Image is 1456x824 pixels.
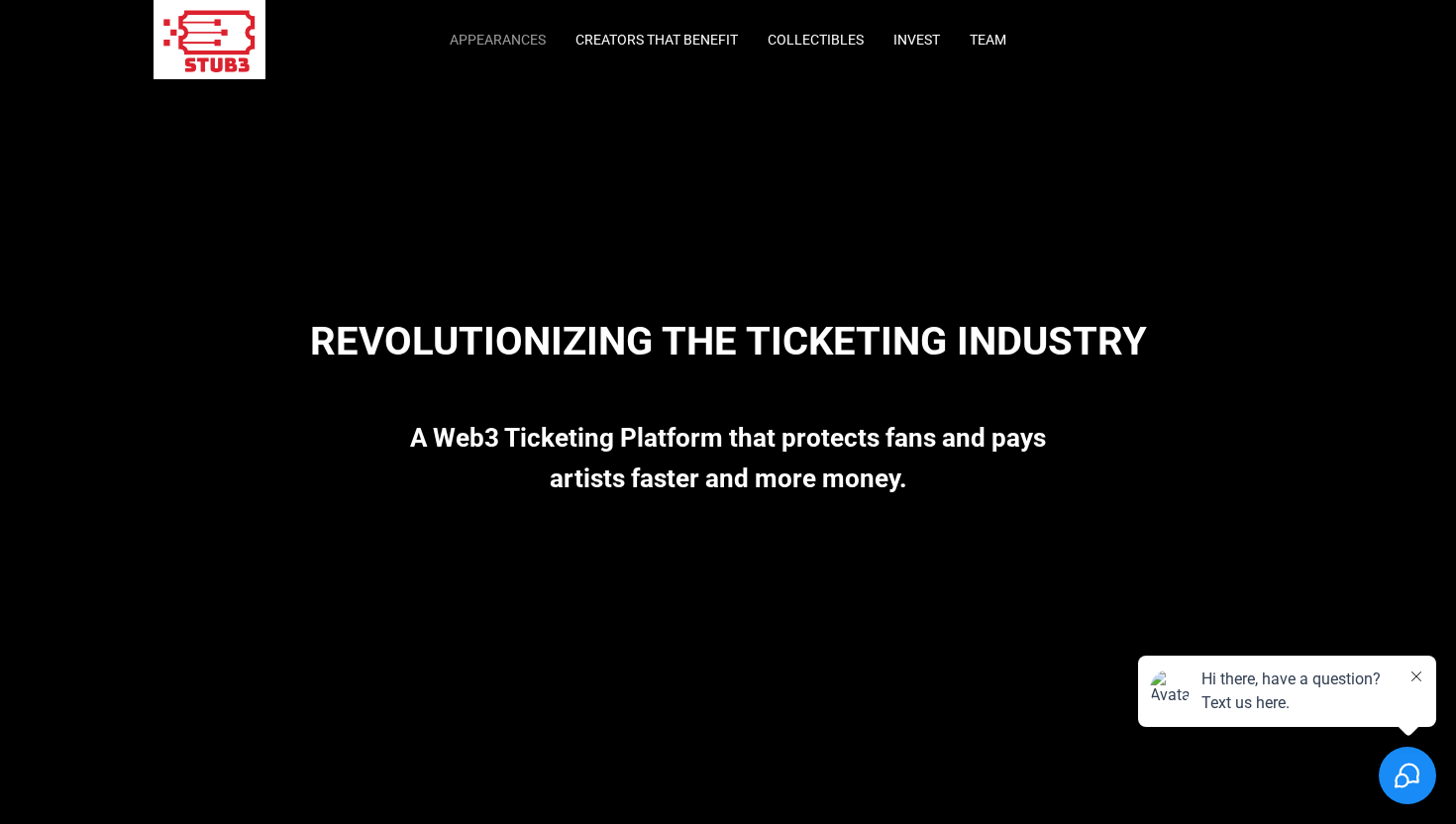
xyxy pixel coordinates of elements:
[893,32,940,48] a: Invest
[970,32,1006,48] a: Team
[768,32,864,48] a: Collectibles
[450,32,546,48] a: Appearances
[410,423,1046,492] strong: A Web3 Ticketing Platform that protects fans and pays artists faster and more money.
[575,32,738,48] a: Creators that Benefit
[154,271,1302,364] div: Revolutionizing the Ticketing Industry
